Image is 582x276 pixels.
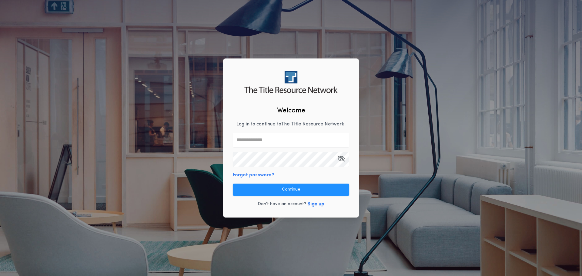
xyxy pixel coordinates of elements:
p: Don't have an account? [258,201,306,207]
button: Continue [233,184,349,196]
h2: Welcome [277,106,305,116]
button: Forgot password? [233,171,274,179]
button: Sign up [307,201,324,208]
img: logo [244,71,337,93]
p: Log in to continue to The Title Resource Network . [236,121,346,128]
